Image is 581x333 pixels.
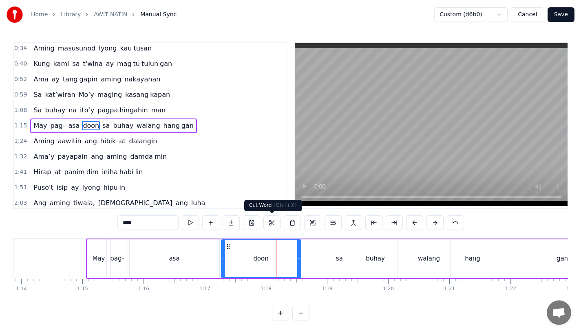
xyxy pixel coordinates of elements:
span: man [150,105,167,115]
span: ay [105,59,115,68]
div: walang [418,254,440,263]
span: ang [84,136,98,146]
span: Sa [33,90,42,99]
div: 1:16 [138,286,149,292]
span: Mo’y [78,90,95,99]
span: lin [134,167,144,177]
span: iniha [101,167,119,177]
span: asa [67,121,80,130]
div: 1:17 [199,286,210,292]
span: pagpa [97,105,119,115]
span: t'wina [82,59,104,68]
span: luha [190,198,206,208]
span: Iyong [98,44,117,53]
span: hang [163,121,181,130]
span: mag [116,59,133,68]
span: sa [102,121,110,130]
span: 1:15 [14,122,27,130]
span: Hirap [33,167,52,177]
span: ay [70,183,80,192]
span: masusunod [57,44,96,53]
span: [DEMOGRAPHIC_DATA] [97,198,173,208]
span: dim [86,167,99,177]
span: min [154,152,168,161]
span: buhay [44,105,66,115]
span: at [118,136,126,146]
span: Puso't [33,183,54,192]
span: panim [64,167,86,177]
span: May [33,121,48,130]
span: dalangin [128,136,158,146]
span: hipu [103,183,119,192]
span: hingahin [119,105,148,115]
div: 1:23 [566,286,577,292]
span: aming [100,74,122,84]
span: kasang [124,90,149,99]
span: 1:41 [14,168,27,176]
span: Ang [33,198,47,208]
span: Sa [33,105,42,115]
a: AWIT NATIN [94,11,127,19]
span: isip [56,183,68,192]
span: 1:24 [14,137,27,145]
button: Save [548,7,574,22]
a: Library [61,11,81,19]
span: walang [136,121,161,130]
span: Aming [33,44,55,53]
a: Home [31,11,48,19]
span: ang [175,198,189,208]
span: hibik [99,136,117,146]
div: May [92,254,105,263]
span: payapain [57,152,88,161]
span: Aming [33,136,55,146]
div: sa [336,254,343,263]
span: 1:08 [14,106,27,114]
span: kau [119,44,133,53]
span: nakayanan [124,74,161,84]
div: doon [253,254,268,263]
div: 1:21 [444,286,455,292]
span: 1:32 [14,153,27,161]
span: at [53,167,62,177]
span: kat’wiran [44,90,76,99]
span: gan [159,59,173,68]
span: habi [119,167,135,177]
span: tiwala, [73,198,96,208]
span: 0:52 [14,75,27,83]
span: 0:59 [14,91,27,99]
div: 1:19 [322,286,333,292]
span: 0:40 [14,60,27,68]
div: Open chat [547,300,571,325]
div: 1:14 [16,286,27,292]
span: tang [62,74,78,84]
div: 1:20 [383,286,394,292]
span: aming [106,152,128,161]
span: maging [97,90,123,99]
div: gan [557,254,568,263]
span: gan [181,121,194,130]
span: sa [71,59,80,68]
span: na [68,105,77,115]
span: kapan [149,90,171,99]
span: ( Ctrl+X ) [273,202,297,208]
span: Ama’y [33,152,55,161]
span: damda [129,152,154,161]
span: ito’y [79,105,95,115]
div: pag- [110,254,124,263]
span: doon [82,121,100,130]
span: ay [51,74,60,84]
span: 0:34 [14,44,27,53]
span: gapin [78,74,98,84]
span: Ama [33,74,49,84]
img: youka [7,7,23,23]
span: aming [49,198,71,208]
div: 1:22 [505,286,516,292]
span: tulun [141,59,159,68]
span: 2:03 [14,199,27,207]
button: Cancel [511,7,544,22]
span: tu [133,59,141,68]
div: hang [465,254,480,263]
span: Kung [33,59,51,68]
span: Manual Sync [140,11,177,19]
div: Cut Word [244,200,302,211]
